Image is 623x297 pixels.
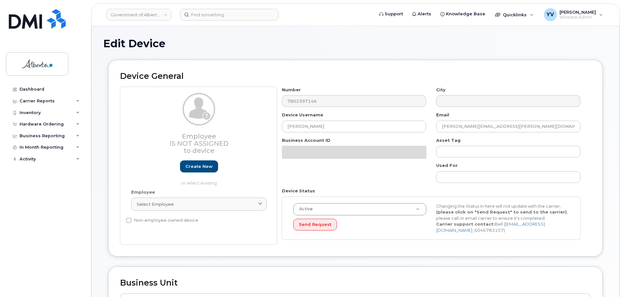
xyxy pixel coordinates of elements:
label: Device Username [282,112,323,118]
span: Select employee [137,201,174,207]
label: Number [282,87,301,93]
a: Active [294,203,426,215]
label: Employee [131,189,155,195]
button: Send Request [293,219,337,231]
a: [EMAIL_ADDRESS][DOMAIN_NAME] [436,221,545,233]
h3: Employee [131,133,267,154]
a: Select employee [131,198,267,211]
h2: Business Unit [120,278,591,288]
h2: Device General [120,72,591,81]
label: Asset Tag [436,137,461,143]
span: Active [295,206,313,212]
label: Device Status [282,188,315,194]
label: Non-employee owned device [126,216,198,224]
input: Non-employee owned device [126,218,132,223]
label: Email [436,112,449,118]
strong: Carrier support contact: [436,221,495,227]
a: Create new [180,160,218,172]
strong: (please click on "Send Request" to send to the carrier) [436,209,567,215]
label: City [436,87,446,93]
span: Is not assigned [170,140,228,147]
label: Business Account ID [282,137,330,143]
span: to device [184,147,215,155]
label: Used For [436,162,458,169]
div: Changing the Status in here will not update with the carrier, , please call or email carrier to e... [431,203,574,233]
h1: Edit Device [103,38,608,49]
p: or select existing [131,180,267,186]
